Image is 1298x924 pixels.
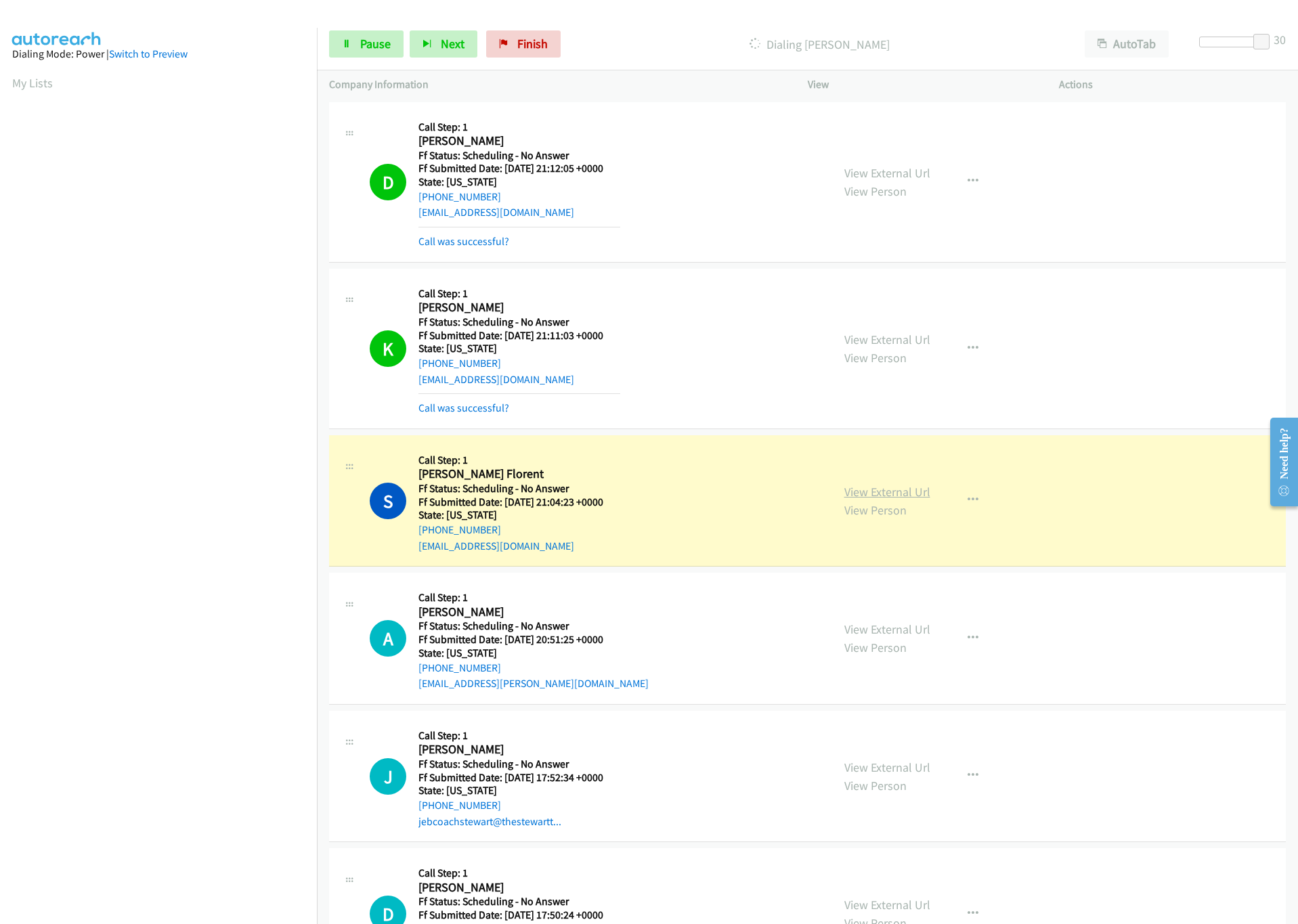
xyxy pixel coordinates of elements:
p: Dialing [PERSON_NAME] [579,35,1060,53]
span: Finish [517,36,548,51]
h2: [PERSON_NAME] [418,880,620,896]
button: AutoTab [1085,30,1169,58]
a: View External Url [844,760,930,775]
h2: [PERSON_NAME] [418,133,620,149]
a: [PHONE_NUMBER] [418,799,501,812]
h5: Ff Submitted Date: [DATE] 17:50:24 +0000 [418,908,620,922]
a: [PHONE_NUMBER] [418,190,501,203]
span: Next [441,36,464,51]
a: View External Url [844,897,930,912]
p: View [808,76,1035,93]
a: View Person [844,502,907,518]
h5: Ff Submitted Date: [DATE] 21:04:23 +0000 [418,496,620,509]
h5: Call Step: 1 [418,287,620,301]
h5: Ff Status: Scheduling - No Answer [418,315,620,329]
h5: Ff Status: Scheduling - No Answer [418,149,620,162]
h5: Call Step: 1 [418,120,620,134]
div: Dialing Mode: Power | [12,46,305,62]
a: jebcoachstewart@thestewartt... [418,815,561,828]
a: View Person [844,640,907,655]
p: Actions [1059,76,1286,93]
a: Pause [329,30,404,58]
h5: State: [US_STATE] [418,646,649,660]
a: View External Url [844,332,930,347]
a: [PHONE_NUMBER] [418,523,501,536]
iframe: Resource Center [1259,408,1298,516]
h1: S [370,483,406,519]
a: [EMAIL_ADDRESS][DOMAIN_NAME] [418,206,574,219]
a: Call was successful? [418,401,509,414]
a: View External Url [844,484,930,500]
h5: Ff Status: Scheduling - No Answer [418,757,620,771]
a: [EMAIL_ADDRESS][PERSON_NAME][DOMAIN_NAME] [418,677,649,690]
h1: A [370,620,406,657]
h2: [PERSON_NAME] [418,300,620,315]
a: [EMAIL_ADDRESS][DOMAIN_NAME] [418,373,574,386]
h1: K [370,330,406,367]
a: Call was successful? [418,235,509,248]
a: [PHONE_NUMBER] [418,661,501,674]
a: View Person [844,778,907,793]
button: Next [410,30,477,58]
a: Finish [486,30,561,58]
h1: D [370,164,406,200]
iframe: Dialpad [12,104,317,747]
h5: Call Step: 1 [418,591,649,604]
h5: State: [US_STATE] [418,784,620,797]
span: Pause [360,36,391,51]
a: View External Url [844,621,930,637]
a: Switch to Preview [109,47,188,60]
a: My Lists [12,75,53,91]
h5: Ff Submitted Date: [DATE] 21:11:03 +0000 [418,329,620,343]
h5: Ff Status: Scheduling - No Answer [418,619,649,633]
h5: Ff Status: Scheduling - No Answer [418,895,620,908]
p: Company Information [329,76,783,93]
a: View Person [844,183,907,199]
h5: State: [US_STATE] [418,342,620,355]
a: View External Url [844,165,930,181]
h1: J [370,758,406,795]
h5: Ff Submitted Date: [DATE] 20:51:25 +0000 [418,633,649,646]
h5: Ff Submitted Date: [DATE] 21:12:05 +0000 [418,162,620,175]
a: View Person [844,350,907,366]
h5: Call Step: 1 [418,866,620,880]
h5: Call Step: 1 [418,454,620,467]
div: 30 [1274,30,1286,49]
a: [EMAIL_ADDRESS][DOMAIN_NAME] [418,540,574,552]
h2: [PERSON_NAME] Florent [418,466,620,482]
h5: State: [US_STATE] [418,175,620,189]
h5: State: [US_STATE] [418,508,620,522]
h5: Call Step: 1 [418,729,620,743]
a: [PHONE_NUMBER] [418,357,501,370]
h2: [PERSON_NAME] [418,742,620,757]
h2: [PERSON_NAME] [418,604,620,620]
h5: Ff Submitted Date: [DATE] 17:52:34 +0000 [418,771,620,785]
h5: Ff Status: Scheduling - No Answer [418,482,620,496]
div: The call is yet to be attempted [370,620,406,657]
